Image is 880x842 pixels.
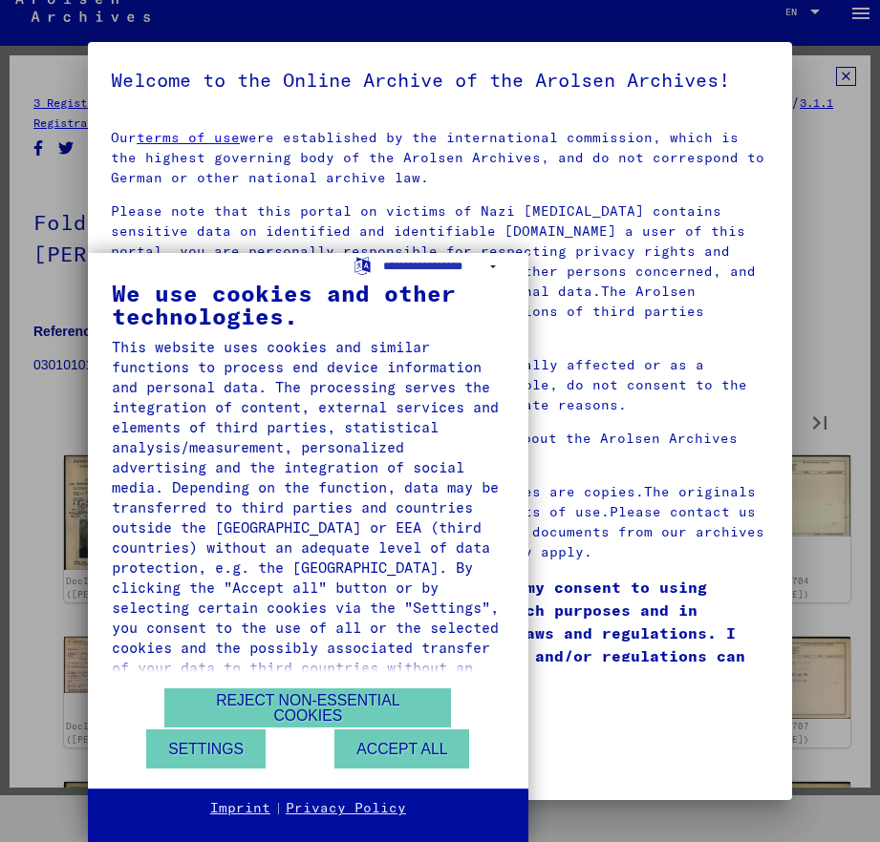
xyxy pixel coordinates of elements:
[164,688,451,727] button: Reject non-essential cookies
[334,729,469,768] button: Accept all
[210,799,270,818] a: Imprint
[146,729,266,768] button: Settings
[112,337,504,698] div: This website uses cookies and similar functions to process end device information and personal da...
[286,799,406,818] a: Privacy Policy
[112,282,504,327] div: We use cookies and other technologies.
